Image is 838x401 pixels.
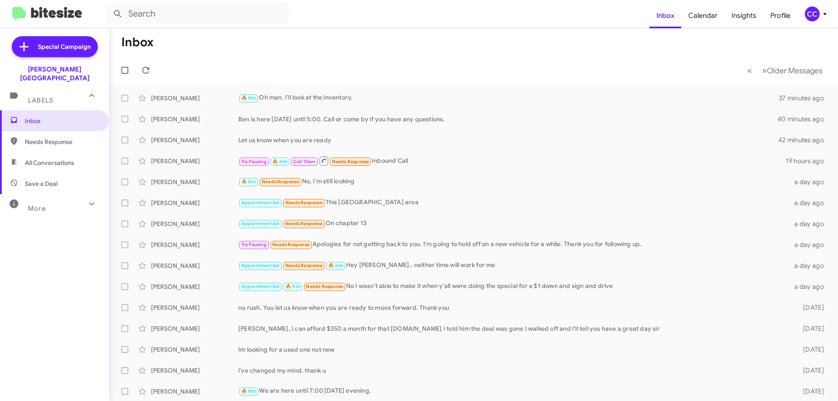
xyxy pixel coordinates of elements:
div: [PERSON_NAME] [151,94,238,103]
span: 🔥 Hot [241,388,256,394]
div: Let us know when you are ready [238,136,779,144]
div: Apologies for not getting back to you. I'm going to hold off on a new vehicle for a while. Thank ... [238,240,789,250]
div: [DATE] [789,387,831,396]
div: Oh man. I'll look at the inventory. [238,93,779,103]
div: [DATE] [789,366,831,375]
div: [PERSON_NAME] [151,387,238,396]
div: [DATE] [789,303,831,312]
span: Needs Response [285,221,323,226]
div: a day ago [789,240,831,249]
span: 🔥 Hot [285,284,300,289]
span: Needs Response [332,159,369,165]
input: Search [106,3,289,24]
div: [PERSON_NAME] [151,115,238,123]
span: Needs Response [25,137,99,146]
div: No, I'm still looking [238,177,789,187]
div: [PERSON_NAME], I can afford $350 a month for that [DOMAIN_NAME] I told him the deal was gone I wa... [238,324,789,333]
span: 🔥 Hot [241,95,256,101]
div: This [GEOGRAPHIC_DATA] area [238,198,789,208]
div: [PERSON_NAME] [151,157,238,165]
a: Profile [763,3,797,28]
div: [DATE] [789,345,831,354]
div: [DATE] [789,324,831,333]
span: 🔥 Hot [328,263,343,268]
div: a day ago [789,261,831,270]
div: No I wasn't able to make it when y'all were doing the special for a $1 down and sign and drive [238,281,789,291]
span: 🔥 Hot [241,179,256,185]
span: Inbox [25,117,99,125]
div: [PERSON_NAME] [151,219,238,228]
span: Try Pausing [241,159,267,165]
span: Try Pausing [241,242,267,247]
div: 42 minutes ago [779,136,831,144]
span: Labels [28,96,53,104]
button: CC [797,7,828,21]
a: Special Campaign [12,36,98,57]
span: Needs Response [285,200,323,206]
span: Call Them [293,159,316,165]
span: Special Campaign [38,42,91,51]
span: Needs Response [272,242,309,247]
a: Calendar [681,3,725,28]
span: » [762,65,767,76]
span: Appointment Set [241,200,280,206]
div: 40 minutes ago [779,115,831,123]
button: Previous [742,62,757,79]
div: [PERSON_NAME] [151,282,238,291]
span: « [747,65,752,76]
div: [PERSON_NAME] [151,303,238,312]
div: Im looking for a used one not new [238,345,789,354]
div: Hey [PERSON_NAME].. neither time will work for me [238,260,789,271]
span: Needs Response [306,284,343,289]
div: a day ago [789,219,831,228]
div: On chapter 13 [238,219,789,229]
span: Appointment Set [241,221,280,226]
div: [PERSON_NAME] [151,199,238,207]
a: Inbox [649,3,681,28]
div: no rush. You let us know when you are ready to move forward. Thank you [238,303,789,312]
span: Needs Response [262,179,299,185]
span: 🔥 Hot [272,159,287,165]
div: CC [805,7,820,21]
div: [PERSON_NAME] [151,261,238,270]
span: Save a Deal [25,179,58,188]
span: Appointment Set [241,284,280,289]
div: [PERSON_NAME] [151,136,238,144]
div: Inbound Call [238,155,786,166]
div: a day ago [789,282,831,291]
div: We are here until 7:00 [DATE] evening. [238,386,789,396]
div: 37 minutes ago [779,94,831,103]
span: Needs Response [285,263,323,268]
span: More [28,205,46,212]
div: [PERSON_NAME] [151,345,238,354]
div: 19 hours ago [786,157,831,165]
div: [PERSON_NAME] [151,240,238,249]
button: Next [757,62,828,79]
div: [PERSON_NAME] [151,324,238,333]
div: [PERSON_NAME] [151,178,238,186]
div: i've changed my mind. thank u [238,366,789,375]
span: Appointment Set [241,263,280,268]
a: Insights [725,3,763,28]
div: Ben is here [DATE] until 5:00. Call or come by if you have any questions. [238,115,779,123]
nav: Page navigation example [742,62,828,79]
h1: Inbox [121,35,154,49]
div: [PERSON_NAME] [151,366,238,375]
div: a day ago [789,199,831,207]
span: Older Messages [767,66,822,75]
div: a day ago [789,178,831,186]
span: All Conversations [25,158,74,167]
